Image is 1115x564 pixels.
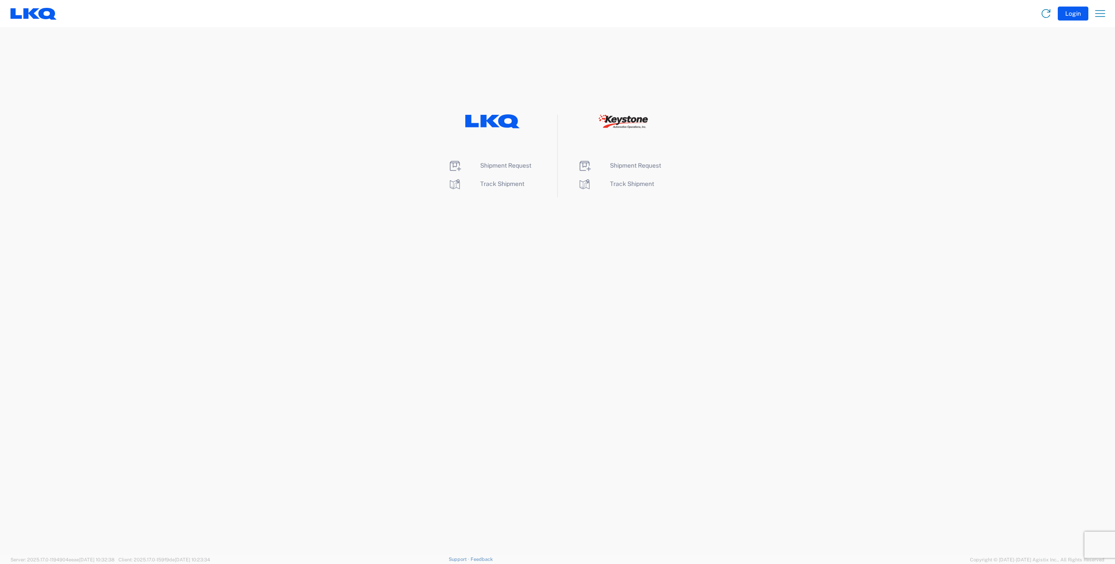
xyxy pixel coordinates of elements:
[1058,7,1088,21] button: Login
[610,180,654,187] span: Track Shipment
[448,180,524,187] a: Track Shipment
[471,557,493,562] a: Feedback
[970,556,1105,564] span: Copyright © [DATE]-[DATE] Agistix Inc., All Rights Reserved
[10,557,114,562] span: Server: 2025.17.0-1194904eeae
[480,180,524,187] span: Track Shipment
[449,557,471,562] a: Support
[610,162,661,169] span: Shipment Request
[79,557,114,562] span: [DATE] 10:32:38
[578,180,654,187] a: Track Shipment
[578,162,661,169] a: Shipment Request
[118,557,210,562] span: Client: 2025.17.0-159f9de
[480,162,531,169] span: Shipment Request
[448,162,531,169] a: Shipment Request
[175,557,210,562] span: [DATE] 10:23:34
